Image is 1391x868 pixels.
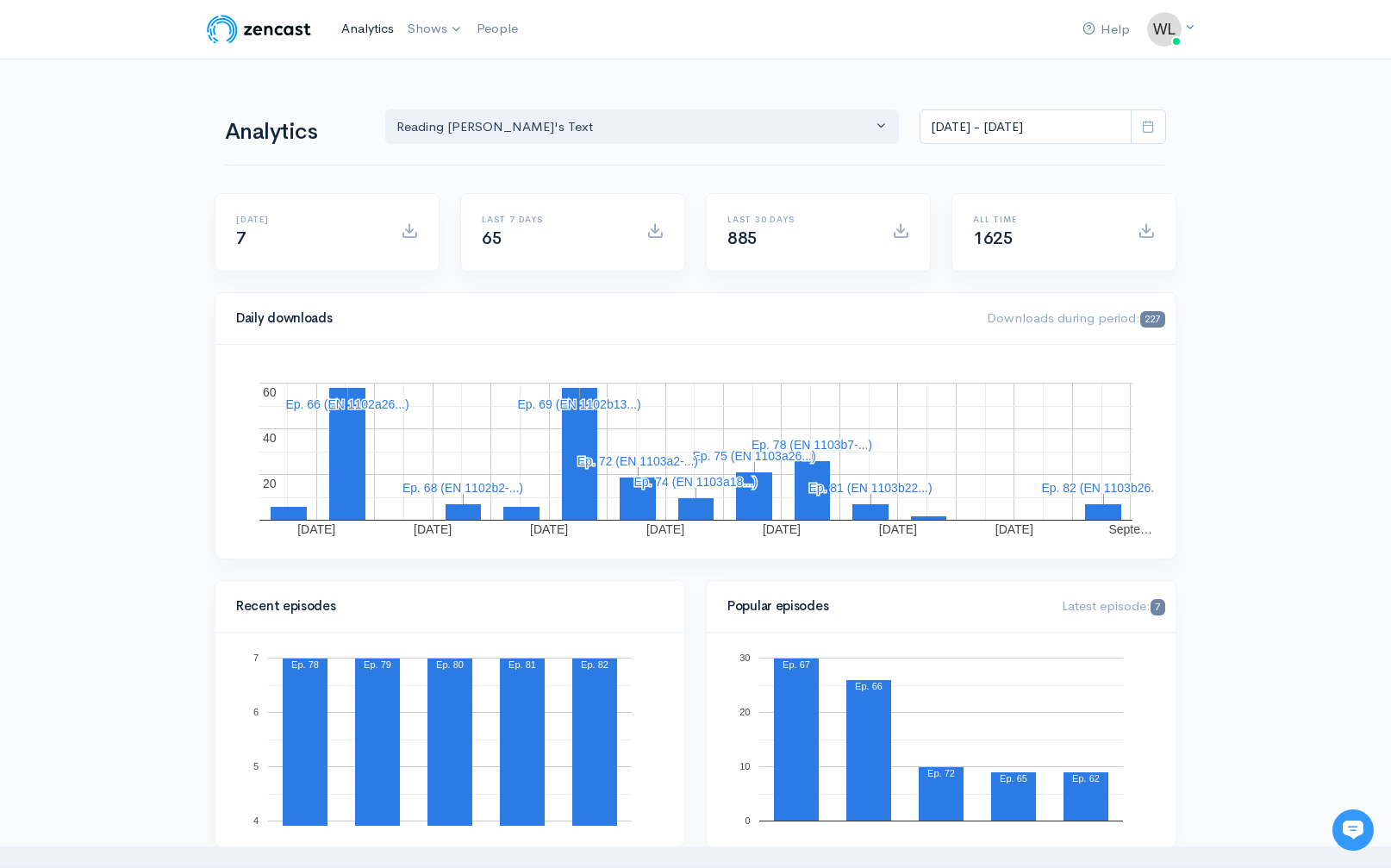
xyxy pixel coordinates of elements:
text: Ep. 79 [364,659,391,670]
text: 40 [263,431,277,445]
svg: A chart. [236,365,1155,538]
span: 7 [236,228,246,249]
a: Analytics [334,10,401,47]
div: Reading [PERSON_NAME]'s Text [396,117,872,137]
svg: A chart. [727,653,1155,826]
text: 4 [253,815,259,826]
text: Ep. 68 (EN 1102b2-...) [402,481,523,495]
text: 20 [263,477,277,490]
input: analytics date range selector [920,109,1132,145]
button: New conversation [27,228,318,263]
text: Septe… [1108,522,1152,536]
text: [DATE] [763,522,801,536]
span: Latest episode: [1062,597,1165,614]
h6: [DATE] [236,215,380,224]
h4: Recent episodes [236,599,653,614]
input: Search articles [50,324,308,359]
h2: Just let us know if you need anything and we'll be happy to help! 🙂 [26,115,319,197]
text: Ep. 72 [927,768,955,778]
span: 65 [482,228,502,249]
text: Ep. 74 (EN 1103a18...) [633,475,757,489]
text: 30 [739,653,750,663]
span: 227 [1140,311,1165,328]
text: Ep. 65 [1000,773,1027,784]
text: 60 [263,385,277,399]
h4: Daily downloads [236,311,966,326]
h6: Last 7 days [482,215,626,224]
text: [DATE] [414,522,452,536]
a: Shows [401,10,470,48]
button: Reading Aristotle's Text [385,109,899,145]
text: 0 [745,815,750,826]
text: Ep. 82 (EN 1103b26...) [1041,481,1164,495]
text: Ep. 82 [581,659,608,670]
text: 20 [739,707,750,717]
svg: A chart. [236,653,664,826]
span: 885 [727,228,758,249]
p: Find an answer quickly [23,296,321,316]
text: Ep. 62 [1072,773,1100,784]
text: [DATE] [995,522,1033,536]
span: 1625 [973,228,1013,249]
text: 10 [739,761,750,771]
h6: Last 30 days [727,215,871,224]
text: Ep. 72 (EN 1103a2-...) [577,454,698,468]
text: [DATE] [530,522,568,536]
text: Ep. 78 (EN 1103b7-...) [752,438,872,452]
text: Ep. 80 [436,659,464,670]
a: People [470,10,525,47]
text: Ep. 75 (EN 1103a26...) [692,449,815,463]
text: Ep. 81 [508,659,536,670]
span: 7 [1151,599,1165,615]
text: [DATE] [297,522,335,536]
h6: All time [973,215,1117,224]
a: Help [1076,11,1137,48]
img: ZenCast Logo [204,12,314,47]
h4: Popular episodes [727,599,1041,614]
text: Ep. 67 [783,659,810,670]
text: [DATE] [646,522,684,536]
span: Downloads during period: [987,309,1165,326]
text: Ep. 78 [291,659,319,670]
h1: Hi [PERSON_NAME] 👋 [26,84,319,111]
text: Ep. 81 (EN 1103b22...) [808,481,932,495]
img: ... [1147,12,1182,47]
text: Ep. 66 [855,681,883,691]
iframe: gist-messenger-bubble-iframe [1332,809,1374,851]
text: Ep. 69 (EN 1102b13...) [517,397,640,411]
text: 6 [253,707,259,717]
h1: Analytics [225,120,365,145]
text: 7 [253,653,259,663]
text: 5 [253,761,259,771]
text: Ep. 66 (EN 1102a26...) [285,397,409,411]
span: New conversation [111,239,207,253]
text: [DATE] [879,522,917,536]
